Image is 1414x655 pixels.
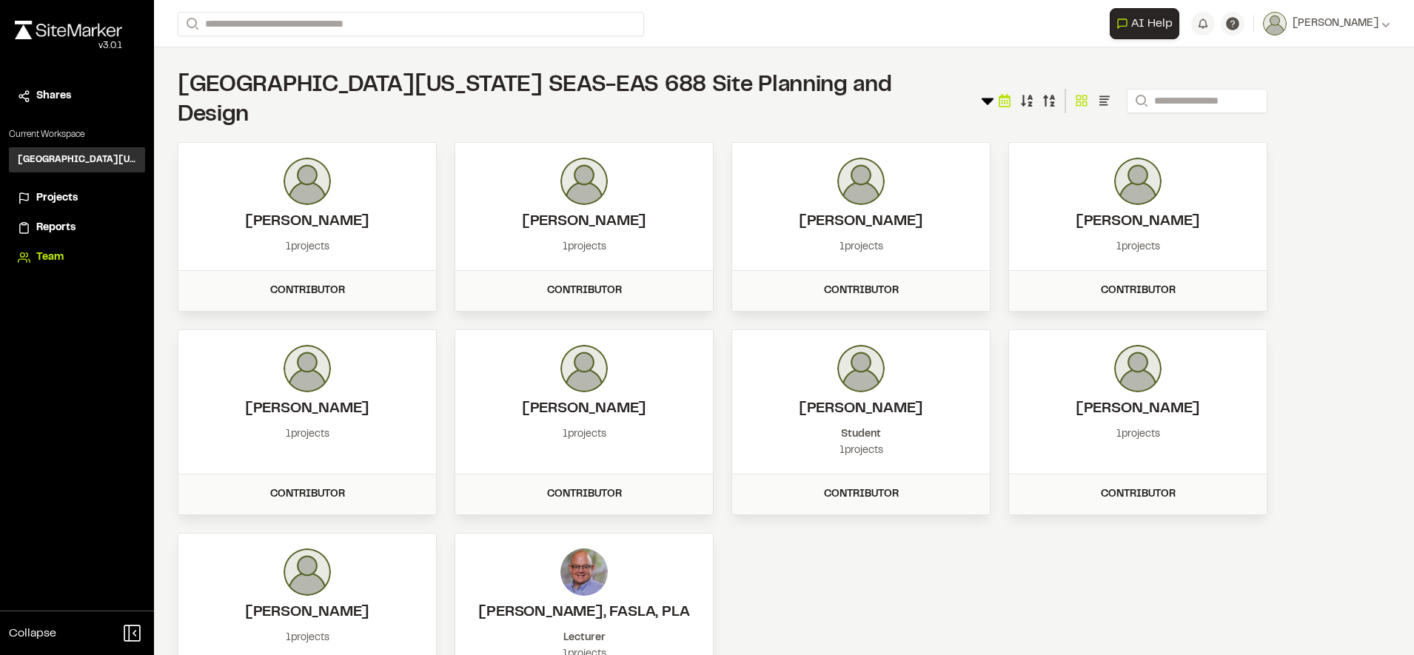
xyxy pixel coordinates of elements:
span: Collapse [9,625,56,642]
img: photo [284,548,331,596]
div: 1 projects [747,239,975,255]
div: 1 projects [193,426,421,443]
img: photo [1114,158,1162,205]
div: Contributor [1018,283,1258,299]
span: Projects [36,190,78,206]
img: photo [284,158,331,205]
span: Shares [36,88,71,104]
div: Contributor [741,486,981,503]
h2: Troy Brennan [193,211,421,233]
img: photo [837,345,885,392]
div: 1 projects [470,239,698,255]
div: Contributor [187,486,427,503]
span: [PERSON_NAME] [1293,16,1378,32]
div: Contributor [187,283,427,299]
div: 1 projects [747,443,975,459]
button: Search [1127,89,1153,113]
h2: Jamie Conner [193,602,421,624]
span: [GEOGRAPHIC_DATA][US_STATE] SEAS-EAS 688 Site Planning and Design [178,76,892,125]
a: Shares [18,88,136,104]
img: photo [560,158,608,205]
div: Oh geez...please don't... [15,39,122,53]
h2: Zhiyu Guo [470,398,698,420]
p: Current Workspace [9,128,145,141]
h2: Hanna [747,398,975,420]
div: Open AI Assistant [1110,8,1185,39]
h2: Kate Perazzo [747,211,975,233]
button: Search [178,12,204,36]
img: photo [284,345,331,392]
img: photo [560,548,608,596]
button: [PERSON_NAME] [1263,12,1390,36]
div: Contributor [464,486,704,503]
div: 1 projects [1024,426,1252,443]
a: Team [18,249,136,266]
div: Contributor [464,283,704,299]
h2: Yidong Shen [1024,211,1252,233]
div: 1 projects [470,426,698,443]
img: photo [1114,345,1162,392]
span: AI Help [1131,15,1173,33]
button: Open AI Assistant [1110,8,1179,39]
h2: Henry Schnaidt [470,211,698,233]
div: Lecturer [470,630,698,646]
div: 1 projects [193,630,421,646]
div: Student [747,426,975,443]
span: Team [36,249,64,266]
h2: Minxuan Zhang [1024,398,1252,420]
span: Reports [36,220,76,236]
img: photo [837,158,885,205]
div: Contributor [741,283,981,299]
div: 1 projects [1024,239,1252,255]
a: Projects [18,190,136,206]
div: Contributor [1018,486,1258,503]
h2: Zeyu Wang [193,398,421,420]
h3: [GEOGRAPHIC_DATA][US_STATE] SEAS-EAS 688 Site Planning and Design [18,153,136,167]
img: rebrand.png [15,21,122,39]
h2: Paul Kissinger, FASLA, PLA [470,602,698,624]
img: User [1263,12,1287,36]
img: photo [560,345,608,392]
div: 1 projects [193,239,421,255]
a: Reports [18,220,136,236]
